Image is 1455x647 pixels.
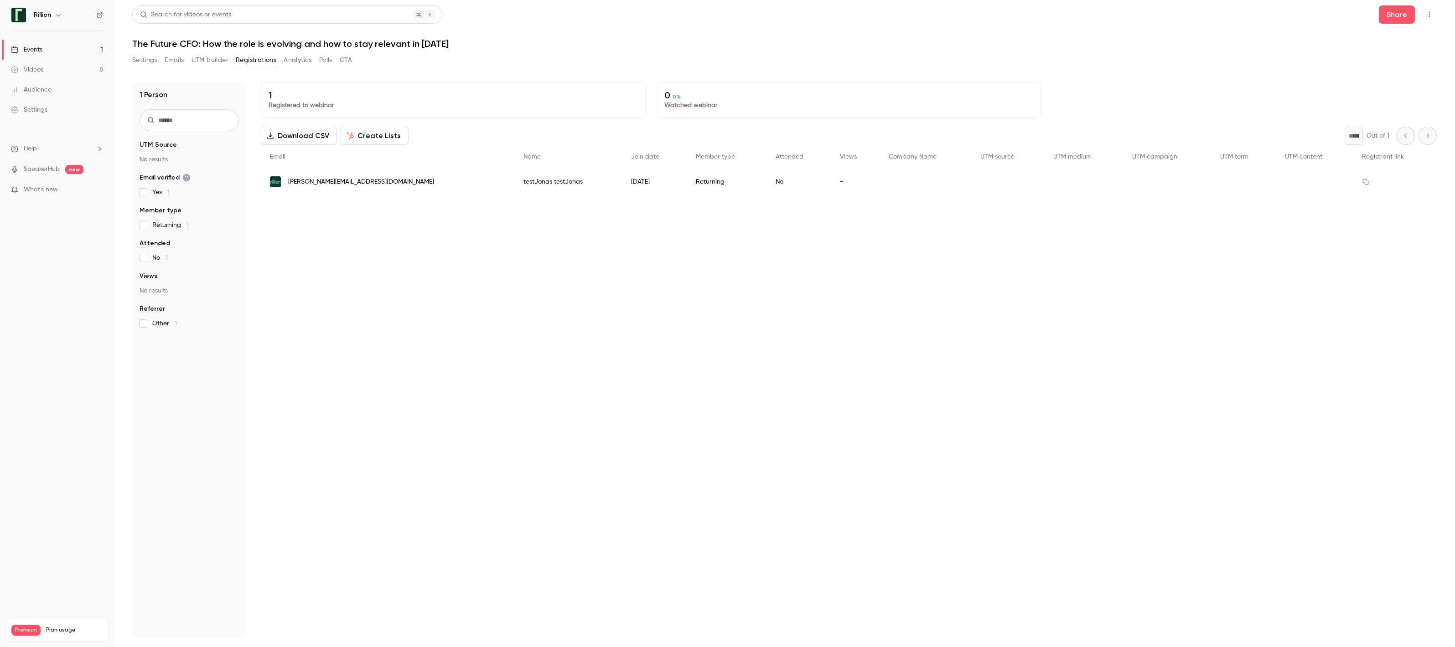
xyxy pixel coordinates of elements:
[622,169,687,195] div: [DATE]
[631,154,659,160] span: Join date
[236,53,276,67] button: Registrations
[523,154,541,160] span: Name
[11,105,47,114] div: Settings
[840,154,857,160] span: Views
[284,53,312,67] button: Analytics
[140,155,239,164] p: No results
[140,272,157,281] span: Views
[1367,131,1389,140] p: Out of 1
[140,286,239,295] p: No results
[261,145,1437,195] div: People list
[696,154,735,160] span: Member type
[664,90,1034,101] p: 0
[288,177,434,187] span: [PERSON_NAME][EMAIL_ADDRESS][DOMAIN_NAME]
[11,625,41,636] span: Premium
[1379,5,1415,24] button: Share
[514,169,622,195] div: testJonas testJonas
[167,189,170,195] span: 1
[152,319,177,328] span: Other
[270,154,285,160] span: Email
[687,169,766,195] div: Returning
[140,173,191,182] span: Email verified
[340,53,352,67] button: CTA
[11,85,52,94] div: Audience
[980,154,1015,160] span: UTM source
[24,185,58,195] span: What's new
[270,176,281,187] img: rillion.com
[65,165,83,174] span: new
[140,140,239,328] section: facet-groups
[269,101,638,110] p: Registered to webinar
[140,206,181,215] span: Member type
[673,93,681,100] span: 0 %
[269,90,638,101] p: 1
[132,38,1437,49] h1: The Future CFO: How the role is evolving and how to stay relevant in [DATE]​
[140,89,167,100] h1: 1 Person
[46,626,103,634] span: Plan usage
[140,304,165,313] span: Referrer
[1132,154,1177,160] span: UTM campaign
[11,45,42,54] div: Events
[165,53,184,67] button: Emails
[152,221,189,230] span: Returning
[24,164,60,174] a: SpeakerHub
[152,253,168,262] span: No
[1053,154,1092,160] span: UTM medium
[132,53,157,67] button: Settings
[152,188,170,197] span: Yes
[776,154,803,160] span: Attended
[140,10,231,20] div: Search for videos or events
[1362,154,1404,160] span: Registrant link
[166,255,168,261] span: 1
[175,320,177,327] span: 1
[24,144,37,154] span: Help
[1285,154,1322,160] span: UTM content
[831,169,880,195] div: -
[1220,154,1248,160] span: UTM term
[11,144,103,154] li: help-dropdown-opener
[34,10,51,20] h6: Rillion
[664,101,1034,110] p: Watched webinar
[11,65,43,74] div: Videos
[192,53,228,67] button: UTM builder
[889,154,937,160] span: Company Name
[261,127,337,145] button: Download CSV
[766,169,830,195] div: No
[140,140,177,149] span: UTM Source
[11,8,26,22] img: Rillion
[186,222,189,228] span: 1
[319,53,332,67] button: Polls
[140,239,170,248] span: Attended
[341,127,409,145] button: Create Lists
